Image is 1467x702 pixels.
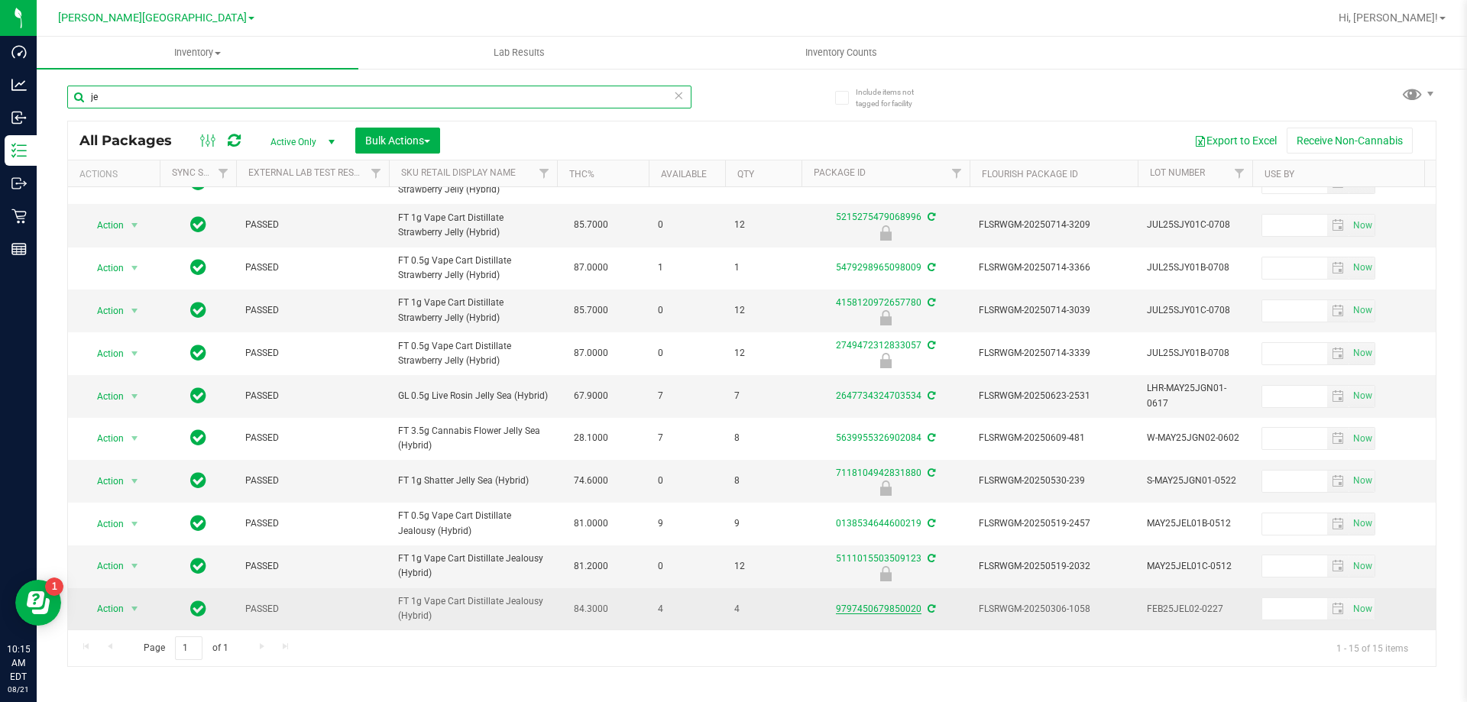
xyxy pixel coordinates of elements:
span: 7 [734,389,792,403]
a: Filter [1227,160,1252,186]
span: PASSED [245,516,380,531]
span: select [1327,471,1349,492]
a: 5479298965098009 [836,262,921,273]
a: Filter [364,160,389,186]
span: select [1327,386,1349,407]
a: 2749472312833057 [836,340,921,351]
span: select [125,598,144,620]
span: 12 [734,218,792,232]
span: 0 [658,303,716,318]
span: Action [83,471,125,492]
a: 5639955326902084 [836,432,921,443]
span: PASSED [245,474,380,488]
span: FT 1g Vape Cart Distillate Jealousy (Hybrid) [398,594,548,623]
span: Page of 1 [131,636,241,660]
a: Available [661,169,707,180]
div: Launch Hold [799,225,972,241]
span: Set Current date [1349,555,1375,577]
a: Sku Retail Display Name [401,167,516,178]
a: Sync Status [172,167,231,178]
span: 81.2000 [566,555,616,577]
span: select [125,257,144,279]
span: Set Current date [1349,257,1375,279]
span: select [1327,300,1349,322]
span: 0 [658,218,716,232]
span: 4 [734,602,792,616]
span: FT 1g Vape Cart Distillate Jealousy (Hybrid) [398,552,548,581]
span: select [125,471,144,492]
span: FEB25JEL02-0227 [1147,602,1243,616]
span: 8 [734,431,792,445]
span: In Sync [190,214,206,235]
span: Inventory Counts [785,46,898,60]
span: select [125,300,144,322]
span: Sync from Compliance System [925,518,935,529]
a: Inventory Counts [680,37,1002,69]
span: 1 - 15 of 15 items [1324,636,1420,659]
a: Package ID [814,167,866,178]
span: MAY25JEL01C-0512 [1147,559,1243,574]
span: Sync from Compliance System [925,467,935,478]
span: Set Current date [1349,470,1375,492]
span: [PERSON_NAME][GEOGRAPHIC_DATA] [58,11,247,24]
input: 1 [175,636,202,660]
div: Launch Hold [799,353,972,368]
span: Sync from Compliance System [925,212,935,222]
span: FT 1g Shatter Jelly Sea (Hybrid) [398,474,548,488]
a: External Lab Test Result [248,167,368,178]
span: FLSRWGM-20250714-3366 [979,260,1129,275]
span: select [1349,300,1375,322]
span: 7 [658,389,716,403]
a: 5111015503509123 [836,553,921,564]
span: In Sync [190,299,206,321]
span: Sync from Compliance System [925,432,935,443]
inline-svg: Inventory [11,143,27,158]
span: select [1327,428,1349,449]
p: 10:15 AM EDT [7,642,30,684]
span: In Sync [190,342,206,364]
inline-svg: Outbound [11,176,27,191]
span: select [1349,386,1375,407]
span: LHR-MAY25JGN01-0617 [1147,381,1243,410]
span: FLSRWGM-20250609-481 [979,431,1129,445]
span: Sync from Compliance System [925,262,935,273]
span: PASSED [245,260,380,275]
span: JUL25SJY01C-0708 [1147,303,1243,318]
span: 1 [734,260,792,275]
a: Filter [944,160,970,186]
p: 08/21 [7,684,30,695]
span: 9 [658,516,716,531]
span: 8 [734,474,792,488]
span: Sync from Compliance System [925,390,935,401]
span: FT 0.5g Vape Cart Distillate Strawberry Jelly (Hybrid) [398,254,548,283]
span: 87.0000 [566,257,616,279]
div: Actions [79,169,154,180]
span: In Sync [190,257,206,278]
a: 7118104942831880 [836,467,921,478]
span: 67.9000 [566,385,616,407]
span: In Sync [190,427,206,448]
span: 84.3000 [566,598,616,620]
span: JUL25SJY01B-0708 [1147,346,1243,361]
span: Set Current date [1349,513,1375,535]
span: Sync from Compliance System [925,340,935,351]
a: THC% [569,169,594,180]
inline-svg: Reports [11,241,27,257]
span: Sync from Compliance System [925,297,935,308]
span: FT 0.5g Vape Cart Distillate Strawberry Jelly (Hybrid) [398,339,548,368]
span: All Packages [79,132,187,149]
span: 0 [658,346,716,361]
span: Action [83,386,125,407]
span: Sync from Compliance System [925,177,935,188]
span: select [1327,215,1349,236]
span: 0 [658,474,716,488]
span: Sync from Compliance System [925,603,935,614]
span: FLSRWGM-20250714-3039 [979,303,1129,318]
span: In Sync [190,172,206,193]
span: select [125,555,144,577]
span: select [1349,215,1375,236]
span: FT 1g Vape Cart Distillate Strawberry Jelly (Hybrid) [398,211,548,240]
input: Search Package ID, Item Name, SKU, Lot or Part Number... [67,86,691,108]
span: Lab Results [473,46,565,60]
